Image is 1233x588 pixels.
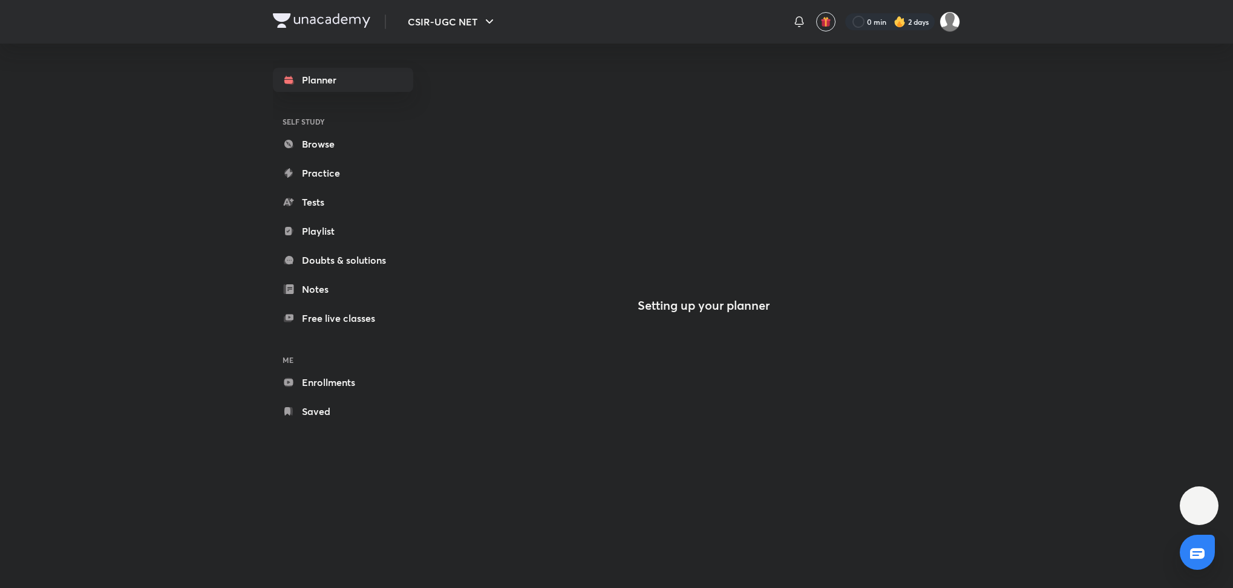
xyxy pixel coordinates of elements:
[273,111,413,132] h6: SELF STUDY
[894,16,906,28] img: streak
[273,161,413,185] a: Practice
[273,248,413,272] a: Doubts & solutions
[401,10,504,34] button: CSIR-UGC NET
[273,306,413,330] a: Free live classes
[273,132,413,156] a: Browse
[273,370,413,394] a: Enrollments
[273,350,413,370] h6: ME
[638,298,770,313] h4: Setting up your planner
[273,219,413,243] a: Playlist
[1192,498,1206,513] img: ttu
[940,11,960,32] img: Rai Haldar
[820,16,831,27] img: avatar
[273,13,370,28] img: Company Logo
[273,399,413,423] a: Saved
[273,68,413,92] a: Planner
[273,13,370,31] a: Company Logo
[273,190,413,214] a: Tests
[273,277,413,301] a: Notes
[816,12,836,31] button: avatar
